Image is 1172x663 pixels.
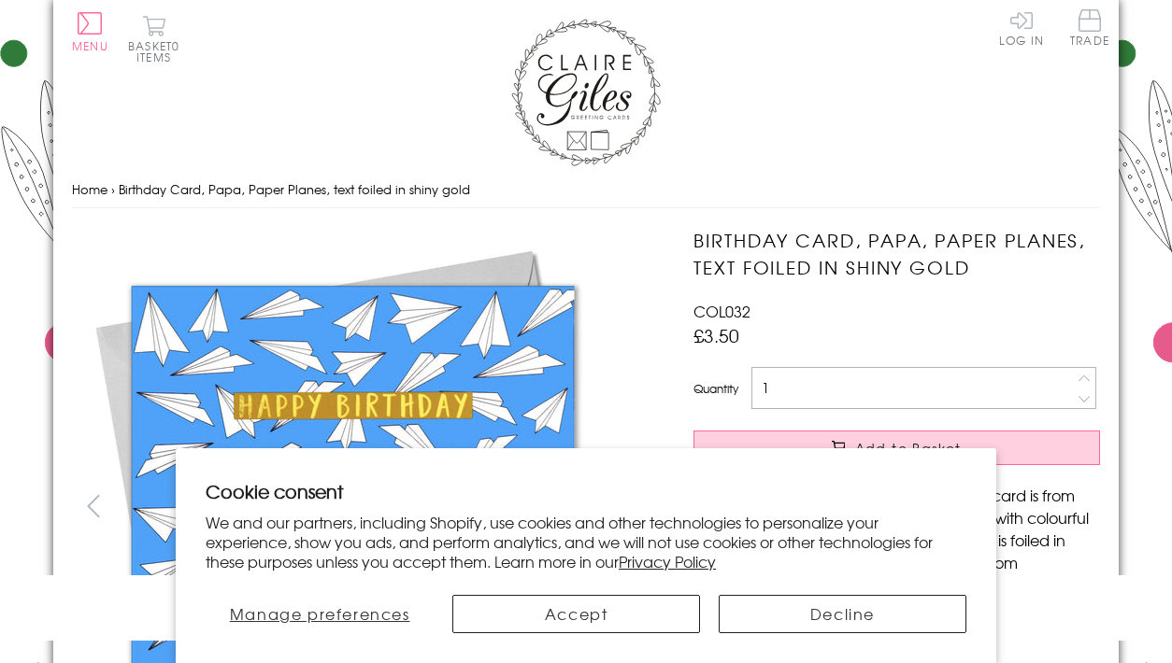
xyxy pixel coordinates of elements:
span: Menu [72,37,108,54]
button: Menu [72,12,108,51]
img: Claire Giles Greetings Cards [511,19,661,166]
button: Manage preferences [206,595,434,633]
span: › [111,180,115,198]
a: Privacy Policy [619,550,716,572]
nav: breadcrumbs [72,171,1100,209]
a: Trade [1070,9,1109,49]
h2: Cookie consent [206,478,966,504]
span: Birthday Card, Papa, Paper Planes, text foiled in shiny gold [119,180,470,198]
label: Quantity [693,380,738,397]
button: Accept [452,595,700,633]
a: Home [72,180,107,198]
a: Log In [999,9,1044,46]
span: 0 items [136,37,179,65]
button: Decline [719,595,966,633]
h1: Birthday Card, Papa, Paper Planes, text foiled in shiny gold [693,227,1100,281]
button: prev [72,485,114,527]
span: COL032 [693,300,750,322]
span: Add to Basket [855,439,962,458]
span: £3.50 [693,322,739,348]
button: Basket0 items [128,15,179,63]
span: Manage preferences [230,602,410,625]
button: Add to Basket [693,430,1100,465]
span: Trade [1070,9,1109,46]
p: We and our partners, including Shopify, use cookies and other technologies to personalize your ex... [206,513,966,571]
